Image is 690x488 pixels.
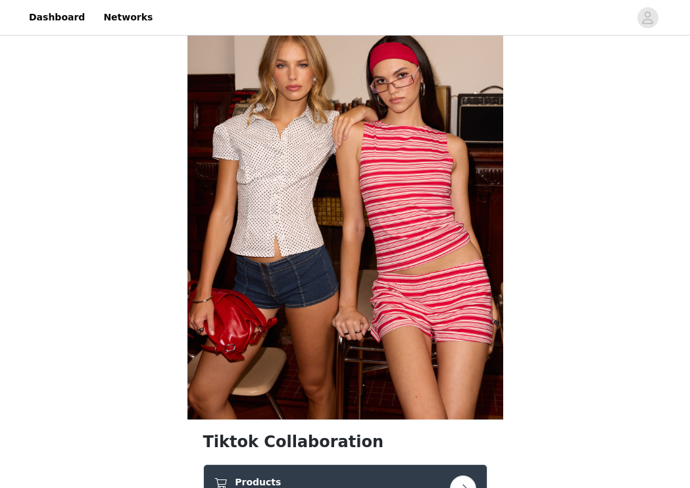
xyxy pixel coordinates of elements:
[641,7,654,28] div: avatar
[95,3,160,32] a: Networks
[21,3,93,32] a: Dashboard
[203,430,487,454] h1: Tiktok Collaboration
